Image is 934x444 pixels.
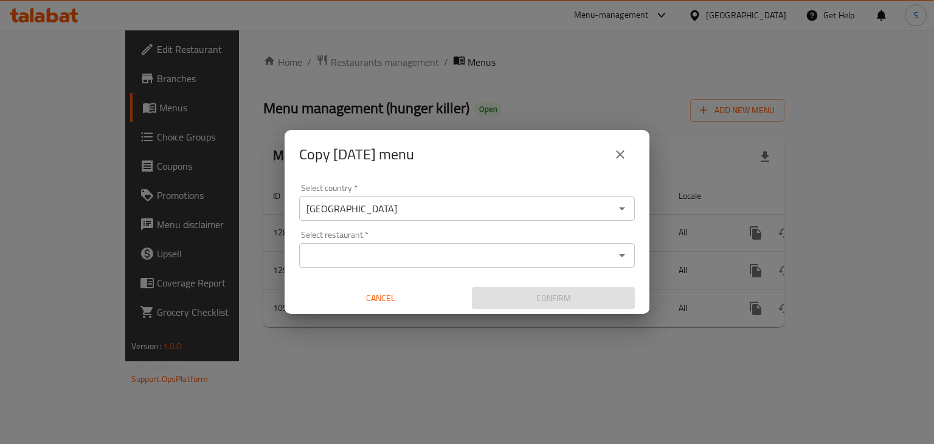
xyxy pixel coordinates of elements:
[606,140,635,169] button: close
[614,247,631,264] button: Open
[299,287,462,310] button: Cancel
[299,145,414,164] h2: Copy [DATE] menu
[304,291,457,306] span: Cancel
[614,200,631,217] button: Open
